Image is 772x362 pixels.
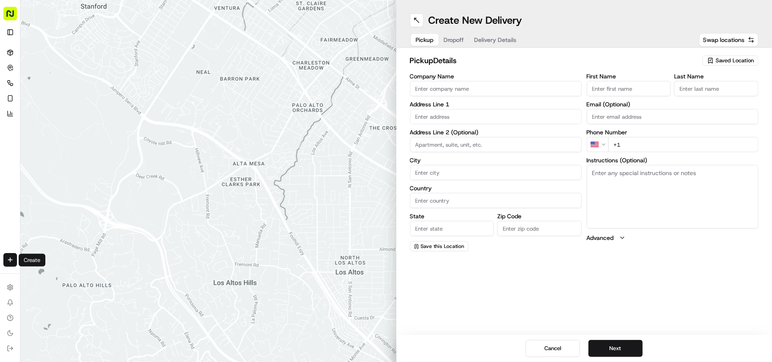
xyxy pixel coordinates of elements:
[699,33,758,47] button: Swap locations
[608,137,758,152] input: Enter phone number
[26,132,69,139] span: [PERSON_NAME]
[70,155,73,162] span: •
[587,81,671,96] input: Enter first name
[410,81,582,96] input: Enter company name
[474,36,517,44] span: Delivery Details
[410,73,582,79] label: Company Name
[703,36,744,44] span: Swap locations
[410,55,698,67] h2: pickup Details
[587,101,758,107] label: Email (Optional)
[70,132,73,139] span: •
[497,221,582,236] input: Enter zip code
[702,55,758,67] button: Saved Location
[716,57,754,64] span: Saved Location
[410,213,494,219] label: State
[674,81,758,96] input: Enter last name
[587,157,758,163] label: Instructions (Optional)
[410,109,582,124] input: Enter address
[17,132,24,139] img: 1736555255976-a54dd68f-1ca7-489b-9aae-adbdc363a1c4
[17,190,65,198] span: Knowledge Base
[80,190,136,198] span: API Documentation
[416,36,434,44] span: Pickup
[497,213,582,219] label: Zip Code
[84,211,103,217] span: Pylon
[587,234,614,242] label: Advanced
[587,109,758,124] input: Enter email address
[410,221,494,236] input: Enter state
[8,34,154,48] p: Welcome 👋
[72,191,78,198] div: 💻
[587,73,671,79] label: First Name
[75,155,92,162] span: [DATE]
[444,36,464,44] span: Dropoff
[8,124,22,137] img: Liam S.
[144,84,154,94] button: Start new chat
[8,191,15,198] div: 📗
[421,243,465,250] span: Save this Location
[38,90,117,97] div: We're available if you need us!
[587,234,758,242] button: Advanced
[8,111,57,117] div: Past conversations
[17,155,24,162] img: 1736555255976-a54dd68f-1ca7-489b-9aae-adbdc363a1c4
[19,254,45,267] div: Create
[26,155,69,162] span: [PERSON_NAME]
[526,340,580,357] button: Cancel
[410,129,582,135] label: Address Line 2 (Optional)
[68,187,139,202] a: 💻API Documentation
[60,210,103,217] a: Powered byPylon
[588,340,643,357] button: Next
[410,101,582,107] label: Address Line 1
[75,132,92,139] span: [DATE]
[674,73,758,79] label: Last Name
[429,14,522,27] h1: Create New Delivery
[38,81,139,90] div: Start new chat
[410,137,582,152] input: Apartment, suite, unit, etc.
[8,81,24,97] img: 1736555255976-a54dd68f-1ca7-489b-9aae-adbdc363a1c4
[131,109,154,119] button: See all
[410,241,468,251] button: Save this Location
[410,157,582,163] label: City
[8,147,22,160] img: Masood Aslam
[8,9,25,26] img: Nash
[587,129,758,135] label: Phone Number
[5,187,68,202] a: 📗Knowledge Base
[410,193,582,208] input: Enter country
[410,185,582,191] label: Country
[18,81,33,97] img: 5e9a9d7314ff4150bce227a61376b483.jpg
[410,165,582,180] input: Enter city
[22,55,153,64] input: Got a question? Start typing here...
